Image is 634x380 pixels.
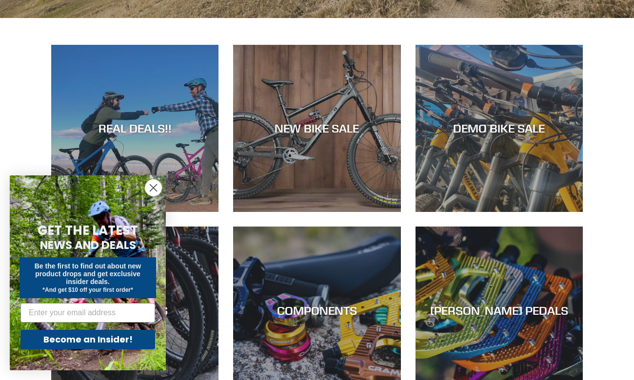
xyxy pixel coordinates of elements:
div: REAL DEALS!! [51,121,218,135]
button: Close dialog [145,179,162,196]
button: Become an Insider! [20,330,155,349]
div: COMPONENTS [233,303,400,317]
div: DEMO BIKE SALE [416,121,583,135]
div: [PERSON_NAME] PEDALS [416,303,583,317]
input: Enter your email address [20,303,155,323]
span: GET THE LATEST [38,222,138,239]
a: NEW BIKE SALE [233,45,400,212]
div: NEW BIKE SALE [233,121,400,135]
a: REAL DEALS!! [51,45,218,212]
span: NEWS AND DEALS [40,237,136,253]
span: *And get $10 off your first order* [42,286,133,293]
span: Be the first to find out about new product drops and get exclusive insider deals. [35,262,141,285]
a: DEMO BIKE SALE [416,45,583,212]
